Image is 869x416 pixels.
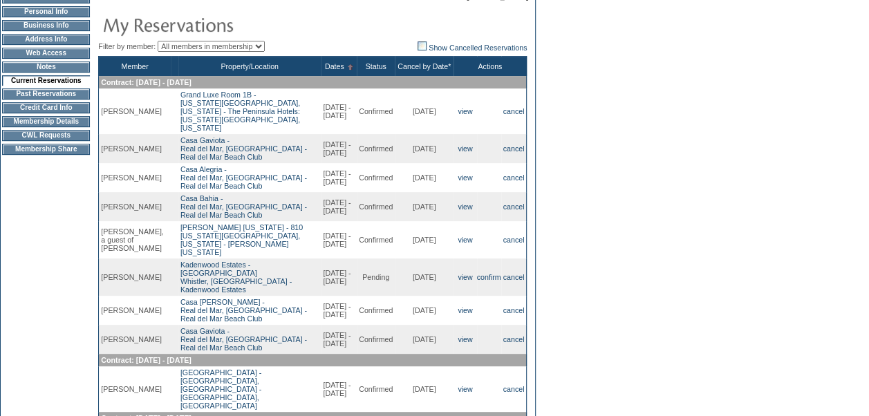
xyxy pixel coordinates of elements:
td: [DATE] - [DATE] [321,163,357,192]
a: cancel [503,306,525,314]
td: [DATE] [395,134,454,163]
a: cancel [503,236,525,244]
img: Ascending [344,64,353,70]
a: cancel [503,173,525,182]
td: Business Info [2,20,90,31]
td: [PERSON_NAME] [99,296,171,325]
th: Actions [454,57,527,77]
a: cancel [503,273,525,281]
a: view [458,385,472,393]
td: [DATE] - [DATE] [321,258,357,296]
a: confirm [477,273,501,281]
td: [DATE] - [DATE] [321,221,357,258]
td: Confirmed [357,88,395,134]
td: [DATE] - [DATE] [321,88,357,134]
td: [DATE] [395,163,454,192]
td: [DATE] [395,192,454,221]
td: Confirmed [357,134,395,163]
a: Status [366,62,386,70]
a: Grand Luxe Room 1B -[US_STATE][GEOGRAPHIC_DATA], [US_STATE] - The Peninsula Hotels: [US_STATE][GE... [180,91,300,132]
td: [DATE] - [DATE] [321,134,357,163]
td: Membership Details [2,116,90,127]
a: view [458,273,472,281]
img: chk_off.JPG [418,41,427,50]
a: Casa Alegria -Real del Mar, [GEOGRAPHIC_DATA] - Real del Mar Beach Club [180,165,307,190]
a: view [458,335,472,343]
a: Kadenwood Estates - [GEOGRAPHIC_DATA]Whistler, [GEOGRAPHIC_DATA] - Kadenwood Estates [180,261,292,294]
a: Casa Gaviota -Real del Mar, [GEOGRAPHIC_DATA] - Real del Mar Beach Club [180,136,307,161]
a: view [458,306,472,314]
td: [PERSON_NAME] [99,366,171,412]
td: [DATE] [395,325,454,354]
a: view [458,202,472,211]
td: Credit Card Info [2,102,90,113]
td: [PERSON_NAME] [99,192,171,221]
td: [DATE] [395,258,454,296]
td: Personal Info [2,6,90,17]
span: Filter by member: [98,42,156,50]
td: Confirmed [357,192,395,221]
td: Confirmed [357,296,395,325]
a: cancel [503,144,525,153]
td: [DATE] - [DATE] [321,192,357,221]
a: Casa [PERSON_NAME] -Real del Mar, [GEOGRAPHIC_DATA] - Real del Mar Beach Club [180,298,307,323]
td: Confirmed [357,366,395,412]
img: pgTtlMyReservations.gif [102,10,379,38]
a: Dates [325,62,344,70]
a: Casa Gaviota -Real del Mar, [GEOGRAPHIC_DATA] - Real del Mar Beach Club [180,327,307,352]
a: [PERSON_NAME] [US_STATE] - 810[US_STATE][GEOGRAPHIC_DATA], [US_STATE] - [PERSON_NAME] [US_STATE] [180,223,303,256]
td: [DATE] [395,296,454,325]
a: Cancel by Date* [398,62,451,70]
td: Membership Share [2,144,90,155]
td: [DATE] - [DATE] [321,366,357,412]
td: Confirmed [357,163,395,192]
td: [DATE] - [DATE] [321,325,357,354]
a: cancel [503,107,525,115]
a: cancel [503,385,525,393]
td: [PERSON_NAME], a guest of [PERSON_NAME] [99,221,171,258]
td: [DATE] [395,221,454,258]
td: [DATE] [395,366,454,412]
a: cancel [503,202,525,211]
td: Current Reservations [2,75,90,86]
a: Show Cancelled Reservations [418,44,527,52]
td: Past Reservations [2,88,90,100]
td: Confirmed [357,221,395,258]
a: Member [122,62,149,70]
a: Property/Location [221,62,279,70]
a: view [458,173,472,182]
a: view [458,107,472,115]
td: [PERSON_NAME] [99,258,171,296]
span: Contract: [DATE] - [DATE] [101,356,191,364]
a: Casa Bahia -Real del Mar, [GEOGRAPHIC_DATA] - Real del Mar Beach Club [180,194,307,219]
td: Notes [2,62,90,73]
td: CWL Requests [2,130,90,141]
a: cancel [503,335,525,343]
a: view [458,236,472,244]
td: Address Info [2,34,90,45]
td: [PERSON_NAME] [99,325,171,354]
td: [DATE] [395,88,454,134]
td: Web Access [2,48,90,59]
a: view [458,144,472,153]
td: [DATE] - [DATE] [321,296,357,325]
td: Confirmed [357,325,395,354]
td: [PERSON_NAME] [99,134,171,163]
td: [PERSON_NAME] [99,163,171,192]
span: Contract: [DATE] - [DATE] [101,78,191,86]
a: [GEOGRAPHIC_DATA] -[GEOGRAPHIC_DATA], [GEOGRAPHIC_DATA] - [GEOGRAPHIC_DATA], [GEOGRAPHIC_DATA] [180,368,261,410]
td: Pending [357,258,395,296]
td: [PERSON_NAME] [99,88,171,134]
